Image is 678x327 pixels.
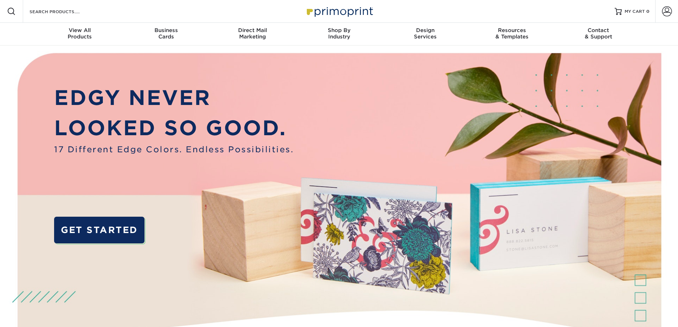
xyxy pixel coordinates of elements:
[469,23,555,46] a: Resources& Templates
[555,27,642,40] div: & Support
[123,27,209,40] div: Cards
[555,23,642,46] a: Contact& Support
[469,27,555,40] div: & Templates
[555,27,642,33] span: Contact
[382,27,469,33] span: Design
[123,23,209,46] a: BusinessCards
[54,113,294,143] p: LOOKED SO GOOD.
[54,143,294,155] span: 17 Different Edge Colors. Endless Possibilities.
[382,23,469,46] a: DesignServices
[296,27,382,40] div: Industry
[54,83,294,113] p: EDGY NEVER
[54,217,144,243] a: GET STARTED
[37,27,123,40] div: Products
[304,4,375,19] img: Primoprint
[625,9,645,15] span: MY CART
[123,27,209,33] span: Business
[296,23,382,46] a: Shop ByIndustry
[37,27,123,33] span: View All
[209,27,296,40] div: Marketing
[209,23,296,46] a: Direct MailMarketing
[296,27,382,33] span: Shop By
[646,9,650,14] span: 0
[209,27,296,33] span: Direct Mail
[37,23,123,46] a: View AllProducts
[469,27,555,33] span: Resources
[29,7,98,16] input: SEARCH PRODUCTS.....
[382,27,469,40] div: Services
